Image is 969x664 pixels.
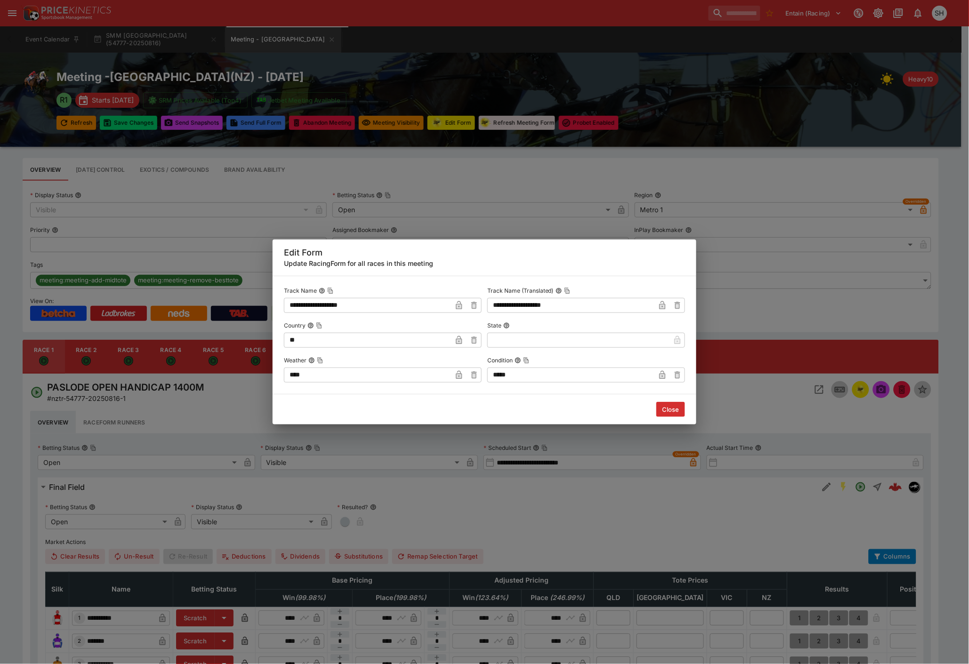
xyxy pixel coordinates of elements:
[523,357,530,364] button: Copy To Clipboard
[284,287,317,295] p: Track Name
[284,356,307,364] p: Weather
[564,288,571,294] button: Copy To Clipboard
[487,287,554,295] p: Track Name (Translated)
[284,247,685,258] h5: Edit Form
[307,322,314,329] button: CountryCopy To Clipboard
[556,288,562,294] button: Track Name (Translated)Copy To Clipboard
[327,288,334,294] button: Copy To Clipboard
[284,321,306,329] p: Country
[487,321,501,329] p: State
[319,288,325,294] button: Track NameCopy To Clipboard
[284,258,685,268] h6: Update RacingForm for all races in this meeting
[515,357,521,364] button: ConditionCopy To Clipboard
[308,357,315,364] button: WeatherCopy To Clipboard
[487,356,513,364] p: Condition
[503,322,510,329] button: State
[316,322,323,329] button: Copy To Clipboard
[656,402,685,417] button: Close
[317,357,323,364] button: Copy To Clipboard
